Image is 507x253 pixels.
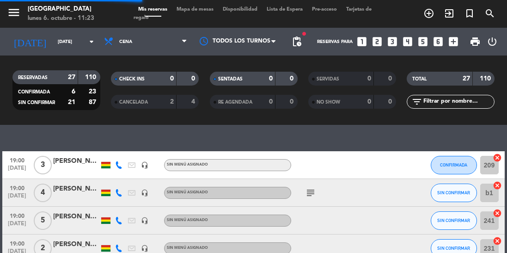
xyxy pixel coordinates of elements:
[134,7,172,12] span: Mis reservas
[6,221,29,231] span: [DATE]
[167,191,208,194] span: Sin menú asignado
[119,100,148,105] span: CANCELADA
[167,163,208,167] span: Sin menú asignado
[422,97,494,107] input: Filtrar por nombre...
[6,182,29,193] span: 19:00
[141,245,148,252] i: headset_mic
[484,28,500,56] div: LOG OUT
[6,154,29,165] span: 19:00
[356,36,368,48] i: looks_one
[437,190,470,195] span: SIN CONFIRMAR
[290,75,295,82] strong: 0
[371,36,383,48] i: looks_two
[191,75,197,82] strong: 0
[437,246,470,251] span: SIN CONFIRMAR
[493,181,502,190] i: cancel
[487,36,498,47] i: power_settings_new
[53,184,99,194] div: [PERSON_NAME]
[89,88,98,95] strong: 23
[317,77,339,81] span: SERVIDAS
[431,184,477,202] button: SIN CONFIRMAR
[86,36,97,47] i: arrow_drop_down
[6,165,29,176] span: [DATE]
[402,36,414,48] i: looks_4
[141,161,148,169] i: headset_mic
[386,36,398,48] i: looks_3
[431,156,477,174] button: CONFIRMADA
[269,99,273,105] strong: 0
[412,77,427,81] span: TOTAL
[269,75,273,82] strong: 0
[34,156,52,174] span: 3
[6,210,29,221] span: 19:00
[367,75,371,82] strong: 0
[431,211,477,230] button: SIN CONFIRMAR
[6,193,29,204] span: [DATE]
[493,153,502,162] i: cancel
[367,99,371,105] strong: 0
[484,8,495,19] i: search
[34,211,52,230] span: 5
[440,162,467,167] span: CONFIRMADA
[444,8,455,19] i: exit_to_app
[167,246,208,250] span: Sin menú asignado
[290,99,295,105] strong: 0
[218,100,252,105] span: RE AGENDADA
[167,218,208,222] span: Sin menú asignado
[388,75,394,82] strong: 0
[170,99,174,105] strong: 2
[119,77,145,81] span: CHECK INS
[6,238,29,248] span: 19:00
[18,100,55,105] span: SIN CONFIRMAR
[191,99,197,105] strong: 4
[172,7,218,12] span: Mapa de mesas
[18,90,50,94] span: CONFIRMADA
[28,5,94,14] div: [GEOGRAPHIC_DATA]
[141,189,148,197] i: headset_mic
[480,75,493,82] strong: 110
[411,96,422,107] i: filter_list
[218,7,262,12] span: Disponibilidad
[463,75,470,82] strong: 27
[141,217,148,224] i: headset_mic
[53,156,99,167] div: [PERSON_NAME]
[34,184,52,202] span: 4
[417,36,429,48] i: looks_5
[432,36,444,48] i: looks_6
[72,88,75,95] strong: 6
[262,7,307,12] span: Lista de Espera
[218,77,243,81] span: SENTADAS
[68,74,75,80] strong: 27
[305,187,316,198] i: subject
[85,74,98,80] strong: 110
[28,14,94,23] div: lunes 6. octubre - 11:23
[53,239,99,250] div: [PERSON_NAME]
[493,236,502,246] i: cancel
[447,36,459,48] i: add_box
[493,209,502,218] i: cancel
[7,32,53,51] i: [DATE]
[470,36,481,47] span: print
[89,99,98,105] strong: 87
[68,99,75,105] strong: 21
[291,36,302,47] span: pending_actions
[317,39,353,44] span: Reservas para
[301,31,307,37] span: fiber_manual_record
[18,75,48,80] span: RESERVADAS
[7,6,21,19] i: menu
[388,99,394,105] strong: 0
[53,211,99,222] div: [PERSON_NAME]
[307,7,342,12] span: Pre-acceso
[464,8,475,19] i: turned_in_not
[437,218,470,223] span: SIN CONFIRMAR
[317,100,340,105] span: NO SHOW
[423,8,434,19] i: add_circle_outline
[170,75,174,82] strong: 0
[119,39,132,44] span: Cena
[7,6,21,23] button: menu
